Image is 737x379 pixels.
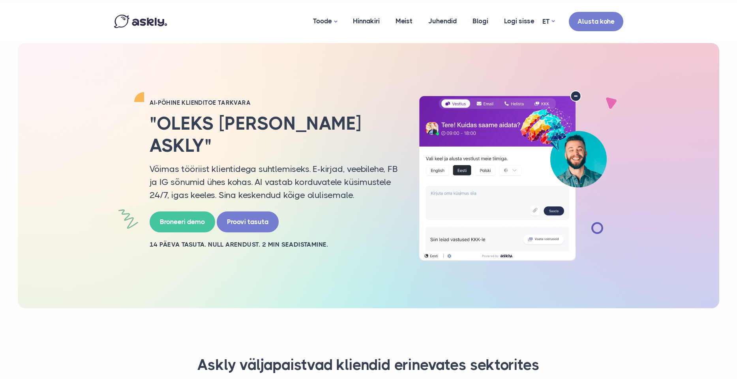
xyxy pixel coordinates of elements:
[305,2,345,41] a: Toode
[345,2,388,40] a: Hinnakiri
[150,211,215,232] a: Broneeri demo
[114,15,167,28] img: Askly
[388,2,420,40] a: Meist
[569,12,623,31] a: Alusta kohe
[420,2,465,40] a: Juhendid
[124,356,613,375] h3: Askly väljapaistvad kliendid erinevates sektorites
[465,2,496,40] a: Blogi
[410,91,615,261] img: AI multilingual chat
[150,240,398,249] h2: 14 PÄEVA TASUTA. NULL ARENDUST. 2 MIN SEADISTAMINE.
[217,211,279,232] a: Proovi tasuta
[150,113,398,156] h2: "Oleks [PERSON_NAME] Askly"
[150,99,398,107] h2: AI-PÕHINE KLIENDITOE TARKVARA
[150,162,398,202] p: Võimas tööriist klientidega suhtlemiseks. E-kirjad, veebilehe, FB ja IG sõnumid ühes kohas. AI va...
[542,16,555,27] a: ET
[496,2,542,40] a: Logi sisse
